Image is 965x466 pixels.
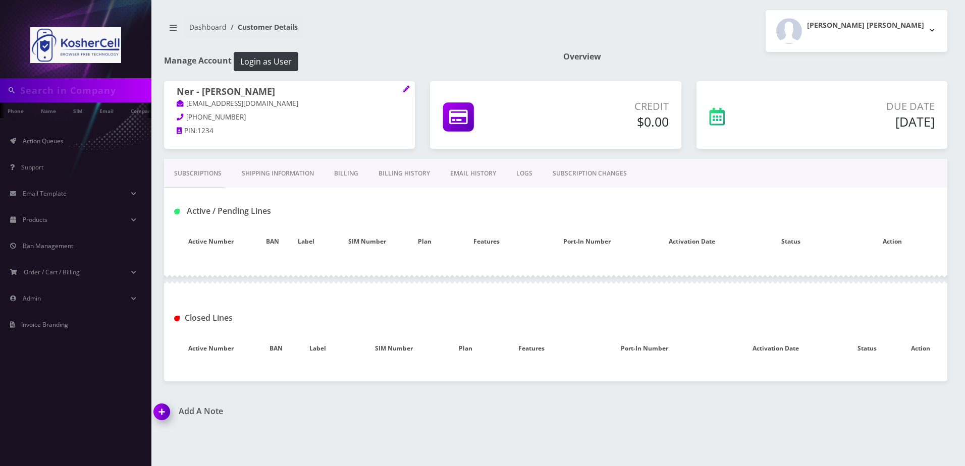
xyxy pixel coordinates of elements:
[807,21,924,30] h2: [PERSON_NAME] [PERSON_NAME]
[177,126,197,136] a: PIN:
[177,86,402,98] h1: Ner - [PERSON_NAME]
[543,159,637,188] a: SUBSCRIPTION CHANGES
[23,294,41,303] span: Admin
[368,159,440,188] a: Billing History
[189,22,227,32] a: Dashboard
[24,268,80,276] span: Order / Cart / Billing
[341,334,447,363] th: SIM Number
[485,334,578,363] th: Features
[234,52,298,71] button: Login as User
[447,334,485,363] th: Plan
[744,227,838,256] th: Status
[164,159,232,188] a: Subscriptions
[440,227,533,256] th: Features
[789,114,935,129] h5: [DATE]
[766,10,947,52] button: [PERSON_NAME] [PERSON_NAME]
[3,102,29,118] a: Phone
[640,227,744,256] th: Activation Date
[838,227,947,256] th: Action
[543,99,668,114] p: Credit
[711,334,841,363] th: Activation Date
[23,242,73,250] span: Ban Management
[287,227,325,256] th: Label
[894,334,947,363] th: Action
[23,215,47,224] span: Products
[197,126,213,135] span: 1234
[258,227,287,256] th: BAN
[164,52,548,71] h1: Manage Account
[23,137,64,145] span: Action Queues
[21,320,68,329] span: Invoice Branding
[440,159,506,188] a: EMAIL HISTORY
[227,22,298,32] li: Customer Details
[21,163,43,171] span: Support
[789,99,935,114] p: Due Date
[177,99,298,109] a: [EMAIL_ADDRESS][DOMAIN_NAME]
[36,102,61,118] a: Name
[154,406,548,416] a: Add A Note
[840,334,894,363] th: Status
[186,112,246,122] span: [PHONE_NUMBER]
[563,52,947,62] h1: Overview
[174,206,418,216] h1: Active / Pending Lines
[295,334,341,363] th: Label
[232,55,298,66] a: Login as User
[258,334,295,363] th: BAN
[534,227,640,256] th: Port-In Number
[232,159,324,188] a: Shipping Information
[94,102,119,118] a: Email
[325,227,409,256] th: SIM Number
[20,81,149,100] input: Search in Company
[30,27,121,63] img: KosherCell
[174,209,180,214] img: Active / Pending Lines
[164,227,258,256] th: Active Number
[174,313,418,323] h1: Closed Lines
[164,17,548,45] nav: breadcrumb
[164,334,258,363] th: Active Number
[23,189,67,198] span: Email Template
[174,316,180,321] img: Closed Lines
[409,227,440,256] th: Plan
[543,114,668,129] h5: $0.00
[506,159,543,188] a: LOGS
[324,159,368,188] a: Billing
[68,102,87,118] a: SIM
[126,102,159,118] a: Company
[578,334,711,363] th: Port-In Number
